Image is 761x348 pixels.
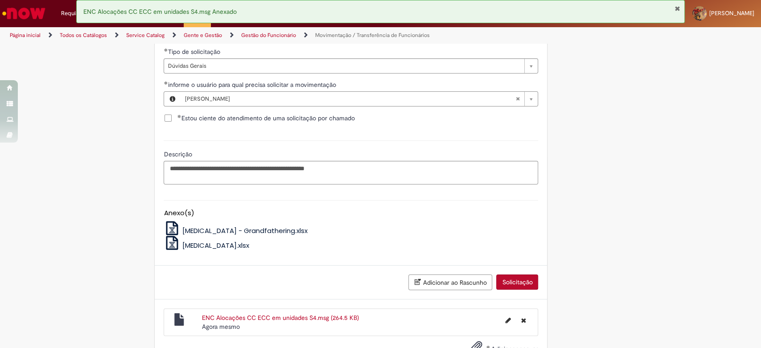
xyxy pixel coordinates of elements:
button: Excluir ENC Alocações CC ECC em unidades S4.msg [515,313,531,328]
button: Fechar Notificação [674,5,680,12]
abbr: Limpar campo informe o usuário para qual precisa solicitar a movimentação [511,92,524,106]
span: Tipo de solicitação [168,48,222,56]
span: Obrigatório Preenchido [164,48,168,52]
span: Obrigatório Preenchido [177,115,181,118]
a: Página inicial [10,32,41,39]
a: Movimentação / Transferência de Funcionários [315,32,430,39]
a: [MEDICAL_DATA] - Grandfathering.xlsx [164,226,308,235]
span: [PERSON_NAME] [709,9,754,17]
button: Editar nome de arquivo ENC Alocações CC ECC em unidades S4.msg [500,313,516,328]
span: Necessários - informe o usuário para qual precisa solicitar a movimentação [168,81,337,89]
span: [PERSON_NAME] [185,92,515,106]
ul: Trilhas de página [7,27,501,44]
span: [MEDICAL_DATA] - Grandfathering.xlsx [182,226,308,235]
span: Requisições [61,9,92,18]
span: Dúvidas Gerais [168,59,520,73]
a: Gestão do Funcionário [241,32,296,39]
a: [PERSON_NAME]Limpar campo informe o usuário para qual precisa solicitar a movimentação [180,92,538,106]
textarea: Descrição [164,161,538,185]
time: 28/08/2025 22:04:23 [202,323,240,331]
a: [MEDICAL_DATA].xlsx [164,241,249,250]
span: Descrição [164,150,193,158]
button: informe o usuário para qual precisa solicitar a movimentação, Visualizar este registro Everson Pe... [164,92,180,106]
img: ServiceNow [1,4,47,22]
a: Todos os Catálogos [60,32,107,39]
button: Adicionar ao Rascunho [408,274,492,290]
span: Agora mesmo [202,323,240,331]
button: Solicitação [496,274,538,290]
h5: Anexo(s) [164,209,538,217]
a: Gente e Gestão [184,32,222,39]
span: ENC Alocações CC ECC em unidades S4.msg Anexado [83,8,237,16]
a: ENC Alocações CC ECC em unidades S4.msg (264.5 KB) [202,314,359,322]
span: Estou ciente do atendimento de uma solicitação por chamado [177,114,354,123]
span: Obrigatório Preenchido [164,81,168,85]
a: Service Catalog [126,32,165,39]
span: [MEDICAL_DATA].xlsx [182,241,249,250]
